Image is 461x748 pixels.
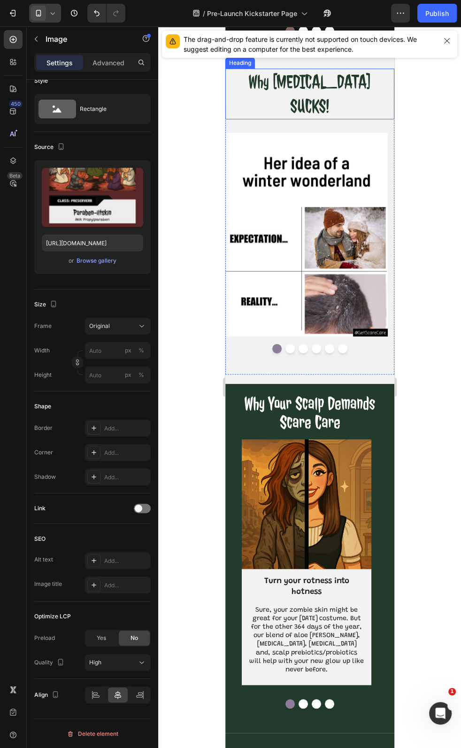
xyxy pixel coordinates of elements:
[34,448,53,457] div: Corner
[34,555,53,564] div: Alt text
[34,402,51,411] div: Shape
[7,172,23,179] div: Beta
[34,141,67,154] div: Source
[34,504,46,513] div: Link
[42,234,143,251] input: https://example.com/image.jpg
[417,4,457,23] button: Publish
[104,424,148,433] div: Add...
[123,345,134,356] button: %
[203,8,205,18] span: /
[34,322,52,330] label: Frame
[225,26,394,748] iframe: Design area
[125,371,131,379] div: px
[34,346,50,355] label: Width
[34,726,151,741] button: Delete element
[92,58,124,68] p: Advanced
[46,58,73,68] p: Settings
[87,4,125,23] div: Undo/Redo
[184,34,437,54] div: The drag-and-drop feature is currently not supported on touch devices. We suggest editing on a co...
[34,473,56,481] div: Shadow
[89,322,110,330] span: Original
[136,345,147,356] button: px
[207,8,297,18] span: Pre-Launch Kickstarter Page
[34,580,62,588] div: Image title
[429,702,452,725] iframe: Intercom live chat
[131,634,138,642] span: No
[448,688,456,695] span: 1
[34,371,52,379] label: Height
[77,257,116,265] div: Browse gallery
[34,634,55,642] div: Preload
[97,634,106,642] span: Yes
[136,369,147,381] button: px
[80,98,137,120] div: Rectangle
[69,255,74,266] span: or
[34,612,71,621] div: Optimize LCP
[76,256,117,265] button: Browse gallery
[85,342,151,359] input: px%
[34,656,66,669] div: Quality
[138,346,144,355] div: %
[34,424,53,432] div: Border
[34,77,48,85] div: Style
[123,369,134,381] button: %
[34,298,59,311] div: Size
[104,581,148,590] div: Add...
[104,449,148,457] div: Add...
[104,557,148,565] div: Add...
[125,346,131,355] div: px
[46,33,125,45] p: Image
[67,728,118,740] div: Delete element
[89,659,101,666] span: High
[85,654,151,671] button: High
[138,371,144,379] div: %
[85,318,151,335] button: Original
[425,8,449,18] div: Publish
[104,473,148,482] div: Add...
[34,689,61,701] div: Align
[42,168,143,227] img: preview-image
[9,100,23,108] div: 450
[34,535,46,543] div: SEO
[85,366,151,383] input: px%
